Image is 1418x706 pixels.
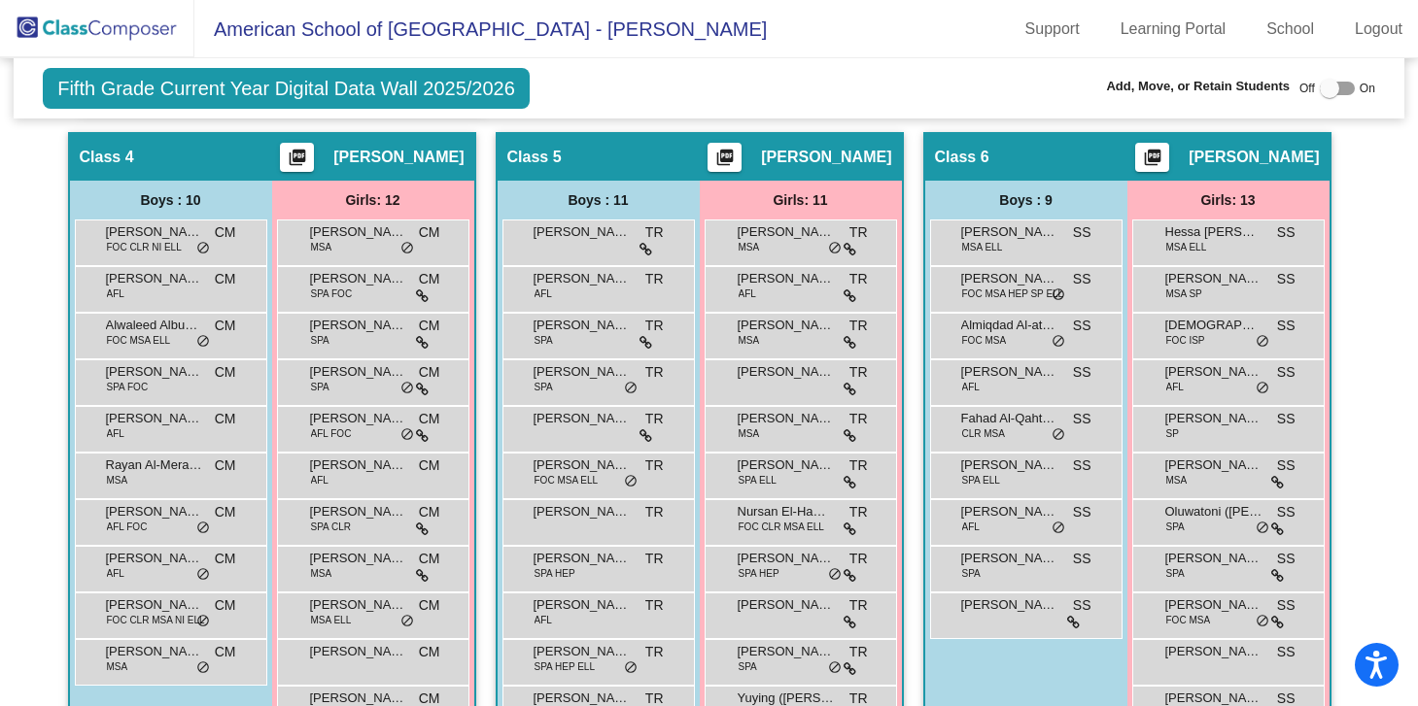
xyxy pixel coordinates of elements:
span: do_not_disturb_alt [400,427,414,443]
span: [PERSON_NAME] [106,409,203,428]
span: [PERSON_NAME] [961,222,1058,242]
mat-icon: picture_as_pdf [1141,148,1164,175]
span: SS [1277,409,1296,429]
span: [PERSON_NAME] [1165,595,1262,615]
span: American School of [GEOGRAPHIC_DATA] - [PERSON_NAME] [194,14,767,45]
span: [PERSON_NAME] [1165,642,1262,661]
span: Class 4 [80,148,134,167]
span: SPA CLR [311,520,352,534]
span: SS [1073,595,1091,616]
span: SPA ELL [962,473,1000,487]
span: TR [645,595,664,616]
span: FOC MSA [962,333,1007,348]
span: [PERSON_NAME] [961,362,1058,382]
span: MSA ELL [962,240,1003,254]
mat-icon: picture_as_pdf [713,148,737,175]
span: [PERSON_NAME] [534,316,631,335]
span: AFL FOC [107,520,148,534]
span: MSA [1166,473,1188,487]
span: AFL [739,286,756,301]
span: MSA [311,566,332,581]
span: do_not_disturb_alt [196,334,210,350]
span: Add, Move, or Retain Students [1106,77,1290,96]
span: SPA HEP ELL [535,659,595,674]
span: do_not_disturb_alt [828,241,842,256]
span: FOC MSA ELL [107,333,171,348]
span: SS [1073,316,1091,336]
span: SS [1073,269,1091,289]
span: [PERSON_NAME] [534,222,631,242]
button: Print Students Details [1135,143,1169,172]
span: TR [849,316,868,336]
span: [PERSON_NAME] [1165,455,1262,475]
span: AFL [535,613,552,627]
span: SS [1277,642,1296,662]
span: [PERSON_NAME] [310,642,407,661]
span: CM [419,595,440,616]
span: do_not_disturb_alt [1256,334,1269,350]
span: CM [419,549,440,569]
span: CM [419,642,440,662]
span: SS [1073,362,1091,383]
span: Nursan El-Hammali [738,502,835,521]
span: [PERSON_NAME] [106,269,203,288]
span: Oluwatoni ([PERSON_NAME] [1165,502,1262,521]
span: FOC MSA ELL [535,473,599,487]
span: AFL [535,286,552,301]
a: School [1251,14,1330,45]
mat-icon: picture_as_pdf [286,148,309,175]
span: [PERSON_NAME] [738,595,835,615]
span: SPA [739,659,757,674]
span: do_not_disturb_alt [624,474,638,489]
span: TR [849,549,868,569]
span: CM [215,269,236,289]
span: SS [1277,316,1296,336]
span: SPA FOC [107,380,149,394]
span: [PERSON_NAME] [534,502,631,521]
span: [PERSON_NAME] [1165,409,1262,428]
span: [PERSON_NAME] [310,455,407,475]
span: [PERSON_NAME] [961,549,1058,568]
span: [PERSON_NAME] [961,502,1058,521]
span: TR [849,269,868,289]
div: Girls: 12 [272,181,474,219]
span: MSA [739,240,760,254]
div: Girls: 11 [700,181,902,219]
span: SP [1166,426,1179,441]
span: [PERSON_NAME] [106,642,203,661]
span: CM [215,409,236,429]
span: MSA [311,240,332,254]
div: Boys : 11 [498,181,700,219]
span: TR [645,316,664,336]
span: do_not_disturb_alt [1052,287,1065,303]
span: [PERSON_NAME] [310,595,407,615]
span: SPA [1166,520,1185,534]
span: TR [849,409,868,429]
span: SPA HEP [739,566,779,581]
span: [PERSON_NAME] [534,595,631,615]
span: [PERSON_NAME] [534,549,631,568]
span: do_not_disturb_alt [624,381,638,396]
span: do_not_disturb_alt [400,381,414,396]
a: Support [1010,14,1095,45]
span: Fifth Grade Current Year Digital Data Wall 2025/2026 [43,68,530,109]
span: do_not_disturb_alt [624,660,638,676]
span: do_not_disturb_alt [1256,521,1269,536]
span: AFL FOC [311,426,352,441]
span: TR [645,269,664,289]
span: SS [1277,222,1296,243]
span: do_not_disturb_alt [1256,614,1269,629]
span: TR [645,455,664,476]
span: Off [1299,80,1315,97]
span: TR [849,502,868,522]
span: [PERSON_NAME] [738,642,835,661]
span: AFL [1166,380,1184,394]
span: TR [849,455,868,476]
span: SPA FOC [311,286,353,301]
span: CM [215,595,236,616]
span: [PERSON_NAME] [738,269,835,288]
span: AFL [311,473,329,487]
span: [PERSON_NAME] [738,316,835,335]
span: TR [645,409,664,429]
span: [PERSON_NAME] [106,549,203,568]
